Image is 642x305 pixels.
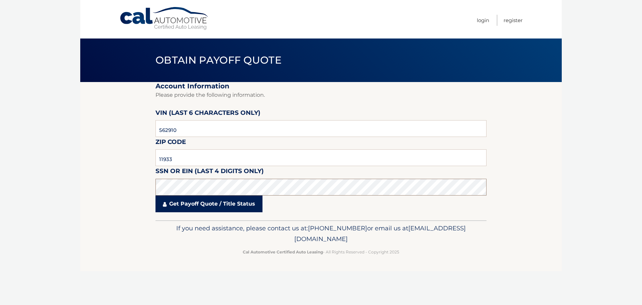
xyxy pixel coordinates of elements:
[155,108,260,120] label: VIN (last 6 characters only)
[119,7,210,30] a: Cal Automotive
[504,15,523,26] a: Register
[155,196,262,212] a: Get Payoff Quote / Title Status
[155,54,282,66] span: Obtain Payoff Quote
[155,82,487,90] h2: Account Information
[308,224,367,232] span: [PHONE_NUMBER]
[155,137,186,149] label: Zip Code
[477,15,489,26] a: Login
[155,166,264,178] label: SSN or EIN (last 4 digits only)
[155,90,487,100] p: Please provide the following information.
[160,223,482,244] p: If you need assistance, please contact us at: or email us at
[243,249,323,254] strong: Cal Automotive Certified Auto Leasing
[160,248,482,255] p: - All Rights Reserved - Copyright 2025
